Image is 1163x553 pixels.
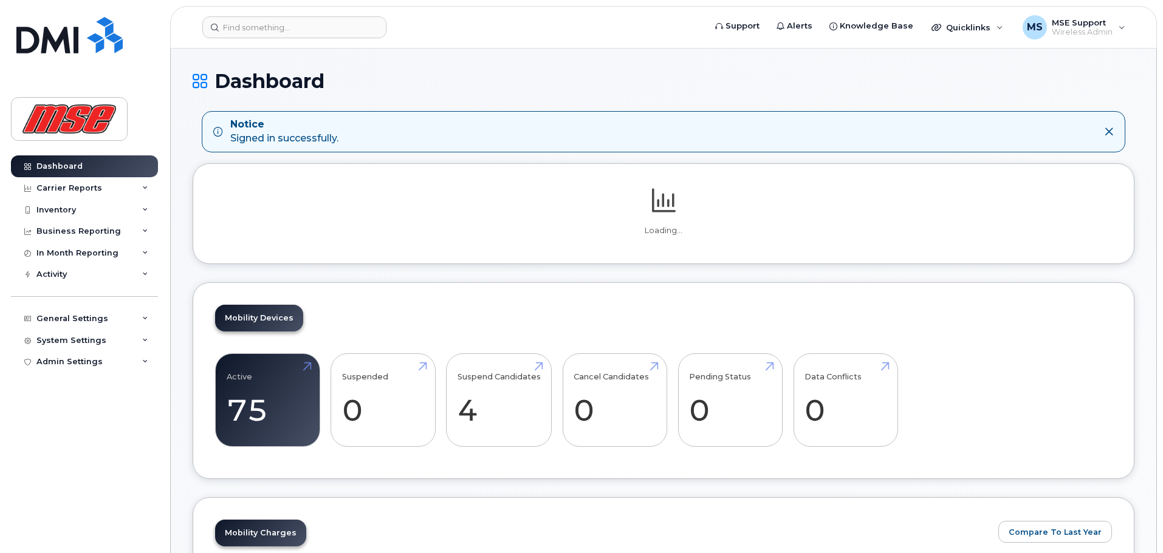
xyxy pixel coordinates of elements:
[1009,526,1102,538] span: Compare To Last Year
[230,118,338,132] strong: Notice
[342,360,424,440] a: Suspended 0
[574,360,656,440] a: Cancel Candidates 0
[689,360,771,440] a: Pending Status 0
[804,360,887,440] a: Data Conflicts 0
[458,360,541,440] a: Suspend Candidates 4
[215,520,306,546] a: Mobility Charges
[230,118,338,146] div: Signed in successfully.
[193,70,1134,92] h1: Dashboard
[215,225,1112,236] p: Loading...
[998,521,1112,543] button: Compare To Last Year
[215,305,303,331] a: Mobility Devices
[227,360,309,440] a: Active 75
